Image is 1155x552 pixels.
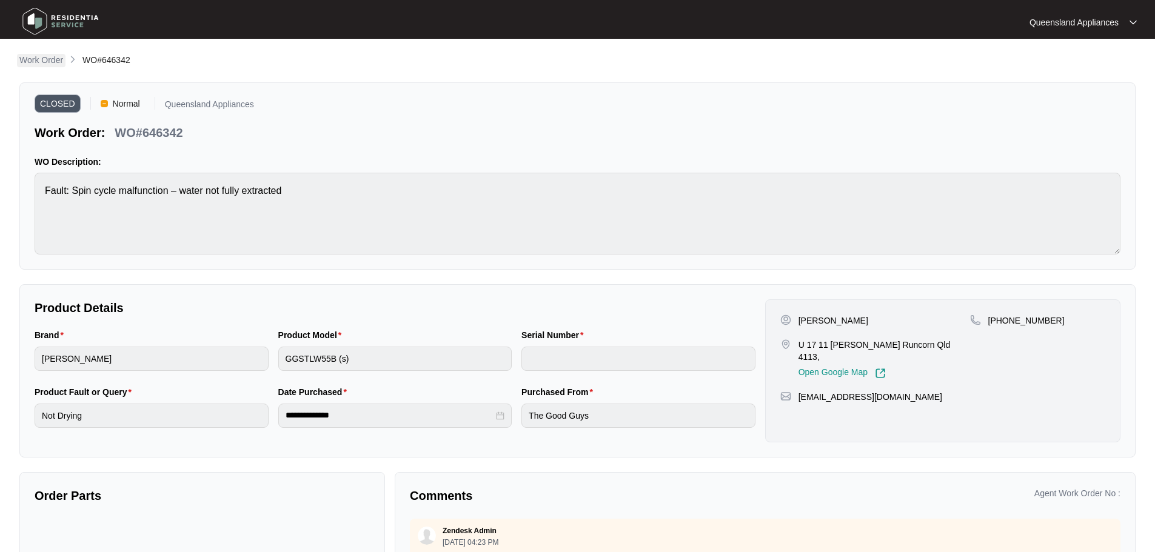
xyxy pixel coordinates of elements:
[521,347,755,371] input: Serial Number
[443,526,497,536] p: Zendesk Admin
[780,391,791,402] img: map-pin
[521,329,588,341] label: Serial Number
[165,100,254,113] p: Queensland Appliances
[418,527,436,545] img: user.svg
[19,54,63,66] p: Work Order
[18,3,103,39] img: residentia service logo
[780,314,791,325] img: user-pin
[286,409,494,422] input: Date Purchased
[35,329,69,341] label: Brand
[115,124,182,141] p: WO#646342
[798,391,942,403] p: [EMAIL_ADDRESS][DOMAIN_NAME]
[35,173,1120,254] textarea: Fault: Spin cycle malfunction – water not fully extracted
[35,347,269,371] input: Brand
[35,299,755,316] p: Product Details
[798,368,886,379] a: Open Google Map
[35,386,136,398] label: Product Fault or Query
[875,368,886,379] img: Link-External
[82,55,130,65] span: WO#646342
[521,386,598,398] label: Purchased From
[35,124,105,141] p: Work Order:
[101,100,108,107] img: Vercel Logo
[798,314,868,327] p: [PERSON_NAME]
[1130,19,1137,25] img: dropdown arrow
[278,329,347,341] label: Product Model
[108,95,145,113] span: Normal
[780,339,791,350] img: map-pin
[970,314,981,325] img: map-pin
[35,404,269,428] input: Product Fault or Query
[988,314,1065,327] p: [PHONE_NUMBER]
[521,404,755,428] input: Purchased From
[443,539,498,546] p: [DATE] 04:23 PM
[1029,16,1119,28] p: Queensland Appliances
[798,339,970,363] p: U 17 11 [PERSON_NAME] Runcorn Qld 4113,
[410,487,757,504] p: Comments
[35,95,81,113] span: CLOSED
[68,55,78,64] img: chevron-right
[1034,487,1120,499] p: Agent Work Order No :
[278,347,512,371] input: Product Model
[35,487,370,504] p: Order Parts
[35,156,1120,168] p: WO Description:
[17,54,65,67] a: Work Order
[278,386,352,398] label: Date Purchased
